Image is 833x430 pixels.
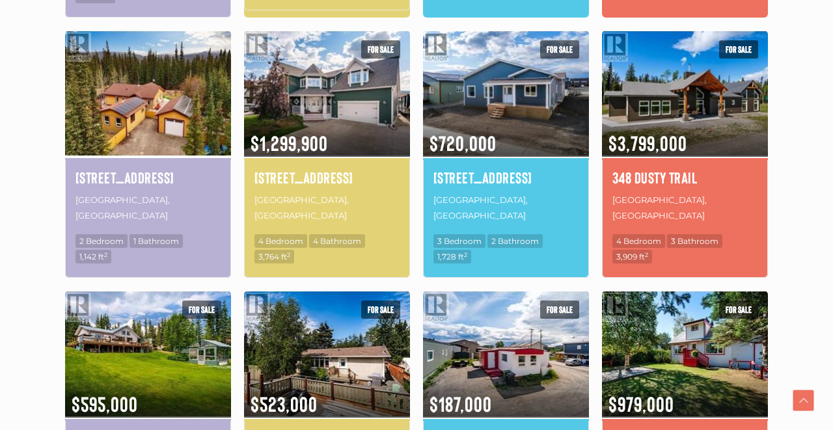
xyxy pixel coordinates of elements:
sup: 2 [464,251,467,258]
img: 52 LAKEVIEW ROAD, Whitehorse South, Yukon [65,289,231,418]
span: 3 Bedroom [433,234,485,248]
span: $3,799,000 [602,114,768,157]
span: For sale [719,40,758,59]
span: $595,000 [65,375,231,418]
span: 4 Bathroom [309,234,365,248]
span: 4 Bedroom [612,234,665,248]
span: For sale [540,301,579,319]
a: [STREET_ADDRESS] [254,167,400,189]
sup: 2 [645,251,648,258]
span: For sale [361,301,400,319]
p: [GEOGRAPHIC_DATA], [GEOGRAPHIC_DATA] [254,191,400,224]
span: 4 Bedroom [254,234,307,248]
img: 3 CANENGER WAY, Whitehorse South, Yukon [65,29,231,158]
img: 2001 CENTENNIAL STREET, Whitehorse, Yukon [602,289,768,418]
span: $1,299,900 [244,114,410,157]
img: 116 LOWELL STREET, Haines Junction, Yukon [244,289,410,418]
span: $979,000 [602,375,768,418]
span: For sale [182,301,221,319]
span: 3 Bathroom [667,234,722,248]
img: 37-37 SYCAMORE STREET, Whitehorse, Yukon [423,289,589,418]
sup: 2 [104,251,107,258]
a: [STREET_ADDRESS] [75,167,221,189]
a: [STREET_ADDRESS] [433,167,579,189]
a: 348 Dusty Trail [612,167,758,189]
span: For sale [361,40,400,59]
span: 2 Bathroom [487,234,543,248]
img: 11 OMEGA STREET, Whitehorse, Yukon [423,29,589,158]
img: 5 GEM PLACE, Whitehorse, Yukon [244,29,410,158]
span: $720,000 [423,114,589,157]
span: 1,142 ft [75,250,111,263]
span: 1 Bathroom [130,234,183,248]
span: 3,764 ft [254,250,294,263]
span: $187,000 [423,375,589,418]
p: [GEOGRAPHIC_DATA], [GEOGRAPHIC_DATA] [75,191,221,224]
span: 1,728 ft [433,250,471,263]
span: For sale [540,40,579,59]
span: 3,909 ft [612,250,652,263]
sup: 2 [287,251,290,258]
img: 348 DUSTY TRAIL, Whitehorse North, Yukon [602,29,768,158]
span: $523,000 [244,375,410,418]
span: 2 Bedroom [75,234,128,248]
span: For sale [719,301,758,319]
p: [GEOGRAPHIC_DATA], [GEOGRAPHIC_DATA] [433,191,579,224]
p: [GEOGRAPHIC_DATA], [GEOGRAPHIC_DATA] [612,191,758,224]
